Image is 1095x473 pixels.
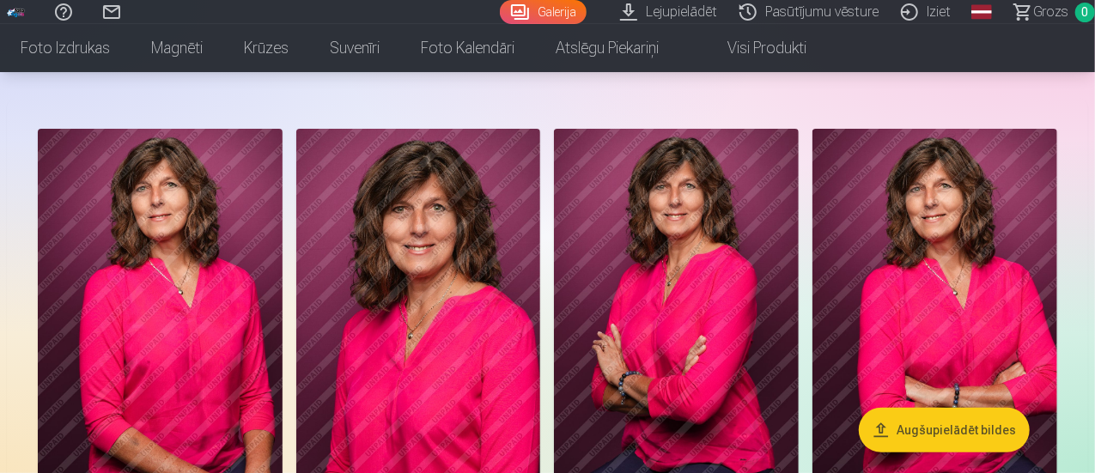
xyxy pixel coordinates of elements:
span: 0 [1075,3,1095,22]
a: Suvenīri [309,24,400,72]
a: Magnēti [131,24,223,72]
span: Grozs [1033,2,1068,22]
a: Visi produkti [679,24,827,72]
a: Atslēgu piekariņi [535,24,679,72]
a: Foto kalendāri [400,24,535,72]
a: Krūzes [223,24,309,72]
button: Augšupielādēt bildes [859,408,1030,452]
img: /fa1 [7,7,26,17]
